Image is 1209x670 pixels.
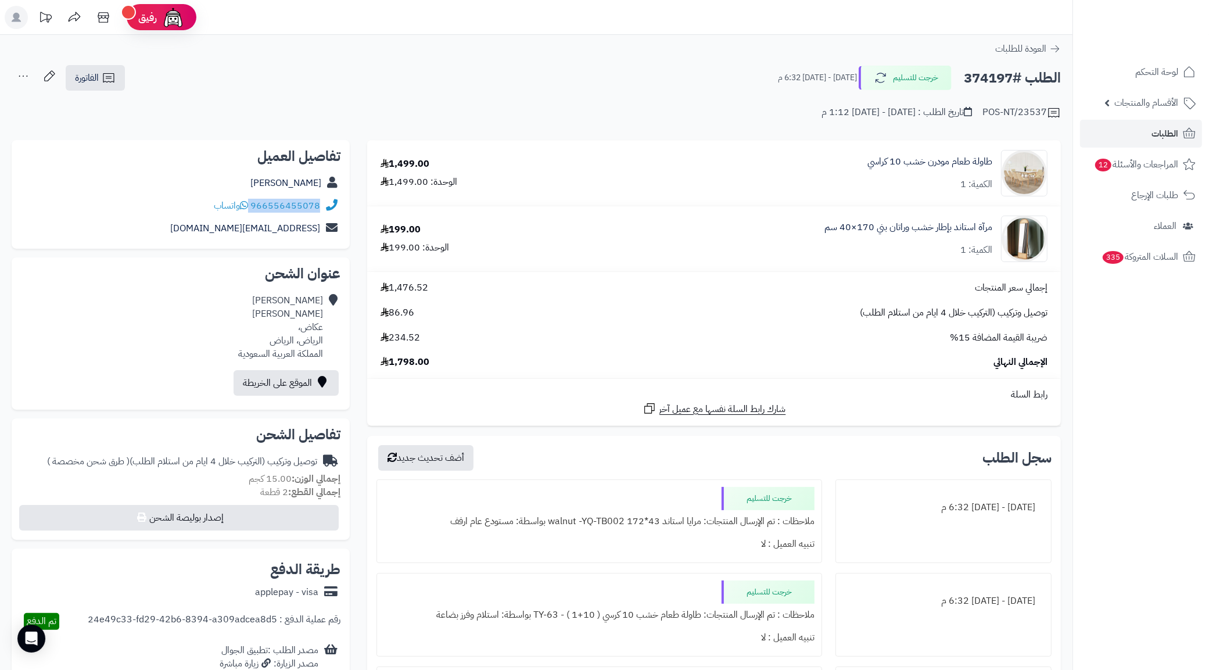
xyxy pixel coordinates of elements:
a: العودة للطلبات [995,42,1061,56]
div: خرجت للتسليم [722,581,815,604]
h2: الطلب #374197 [964,66,1061,90]
div: خرجت للتسليم [722,487,815,510]
div: الوحدة: 199.00 [381,241,449,255]
div: POS-NT/23537 [982,106,1061,120]
span: لوحة التحكم [1135,64,1178,80]
img: logo-2.png [1130,13,1198,37]
div: تنبيه العميل : لا [384,533,815,556]
strong: إجمالي الوزن: [292,472,340,486]
a: مرآة استاند بإطار خشب وراتان بني 170×40 سم [824,221,992,234]
div: [DATE] - [DATE] 6:32 م [843,496,1044,519]
div: 199.00 [381,223,421,237]
span: 335 [1102,250,1124,264]
span: 86.96 [381,306,414,320]
span: ضريبة القيمة المضافة 15% [950,331,1047,345]
h3: سجل الطلب [982,451,1052,465]
div: الكمية: 1 [960,243,992,257]
span: ( طرق شحن مخصصة ) [47,454,130,468]
div: تاريخ الطلب : [DATE] - [DATE] 1:12 م [821,106,972,119]
a: السلات المتروكة335 [1080,243,1202,271]
span: العملاء [1154,218,1176,234]
button: أضف تحديث جديد [378,445,473,471]
div: ملاحظات : تم الإرسال المنتجات: مرايا استاند 43*172 walnut -YQ-TB002 بواسطة: مستودع عام ارفف [384,510,815,533]
span: 12 [1095,158,1113,172]
span: الأقسام والمنتجات [1114,95,1178,111]
img: ai-face.png [162,6,185,29]
span: توصيل وتركيب (التركيب خلال 4 ايام من استلام الطلب) [860,306,1047,320]
span: 1,798.00 [381,356,429,369]
a: طلبات الإرجاع [1080,181,1202,209]
span: رفيق [138,10,157,24]
a: العملاء [1080,212,1202,240]
span: إجمالي سعر المنتجات [975,281,1047,295]
a: طاولة طعام مودرن خشب 10 كراسي [867,155,992,169]
a: الفاتورة [66,65,125,91]
div: 1,499.00 [381,157,429,171]
span: الطلبات [1151,126,1178,142]
small: 2 قطعة [260,485,340,499]
span: العودة للطلبات [995,42,1046,56]
a: واتساب [214,199,248,213]
span: تم الدفع [27,614,56,628]
div: توصيل وتركيب (التركيب خلال 4 ايام من استلام الطلب) [47,455,317,468]
span: المراجعات والأسئلة [1094,156,1178,173]
small: 15.00 كجم [249,472,340,486]
a: [EMAIL_ADDRESS][DOMAIN_NAME] [170,221,320,235]
span: طلبات الإرجاع [1131,187,1178,203]
h2: تفاصيل الشحن [21,428,340,442]
div: [DATE] - [DATE] 6:32 م [843,590,1044,612]
a: [PERSON_NAME] [250,176,321,190]
img: 1753171485-1-90x90.jpg [1002,216,1047,262]
span: شارك رابط السلة نفسها مع عميل آخر [659,403,786,416]
a: 966556455078 [250,199,320,213]
a: المراجعات والأسئلة12 [1080,151,1202,178]
small: [DATE] - [DATE] 6:32 م [778,72,857,84]
span: 234.52 [381,331,420,345]
h2: عنوان الشحن [21,267,340,281]
button: إصدار بوليصة الشحن [19,505,339,531]
span: 1,476.52 [381,281,428,295]
a: الموقع على الخريطة [234,370,339,396]
a: لوحة التحكم [1080,58,1202,86]
a: شارك رابط السلة نفسها مع عميل آخر [643,402,786,416]
div: الكمية: 1 [960,178,992,191]
a: الطلبات [1080,120,1202,148]
span: الفاتورة [75,71,99,85]
div: ملاحظات : تم الإرسال المنتجات: طاولة طعام خشب 10 كرسي ( 10+1 ) - TY-63 بواسطة: استلام وفرز بضاعة [384,604,815,626]
button: خرجت للتسليم [859,66,952,90]
div: الوحدة: 1,499.00 [381,175,457,189]
h2: تفاصيل العميل [21,149,340,163]
span: الإجمالي النهائي [993,356,1047,369]
a: تحديثات المنصة [31,6,60,32]
div: Open Intercom Messenger [17,625,45,653]
div: [PERSON_NAME] [PERSON_NAME] عكاض، الرياض، الرياض المملكة العربية السعودية [238,294,323,360]
div: رابط السلة [372,388,1056,402]
img: 1752668798-1-90x90.jpg [1002,150,1047,196]
div: تنبيه العميل : لا [384,626,815,649]
h2: طريقة الدفع [270,562,340,576]
strong: إجمالي القطع: [288,485,340,499]
div: applepay - visa [255,586,318,599]
span: السلات المتروكة [1102,249,1178,265]
div: رقم عملية الدفع : 24e49c33-fd29-42b6-8394-a309adcea8d5 [88,613,340,630]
